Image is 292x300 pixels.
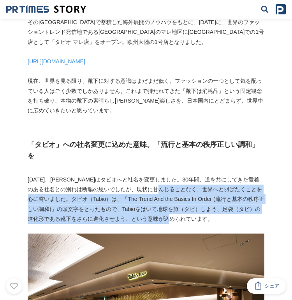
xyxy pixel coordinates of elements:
[28,175,264,224] p: [DATE]、[PERSON_NAME]はタビオへと社名を変更しました。30年間、道を共にしてきた愛着のある社名との別れは断腸の思いでしたが、現状に甘んじることなく、世界へと羽ばたくことを心に誓...
[264,283,280,290] span: シェア
[28,58,85,65] a: [URL][DOMAIN_NAME]
[6,5,86,14] a: 成果の裏側にあるストーリーをメディアに届ける 成果の裏側にあるストーリーをメディアに届ける
[276,4,286,14] img: prtimes
[28,76,264,115] p: 現在、世界を見る限り、靴下に対する意識はまだまだ低く、ファッションの一つとして気を配っている人はごく少数でしかありません。これまで持たれてきた「靴下は消耗品」という固定観念を打ち破り、本物の靴下...
[28,17,264,47] p: その[GEOGRAPHIC_DATA]で蓄積した海外展開のノウハウをもとに、[DATE]に、世界のファッショントレンド発信地である[GEOGRAPHIC_DATA]のマレ地区に[GEOGRAPH...
[247,278,286,294] button: シェア
[6,5,86,14] img: 成果の裏側にあるストーリーをメディアに届ける
[28,139,264,162] h2: 「タビオ」への社名変更に込めた意味。「流行と基本の秩序正しい調和」を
